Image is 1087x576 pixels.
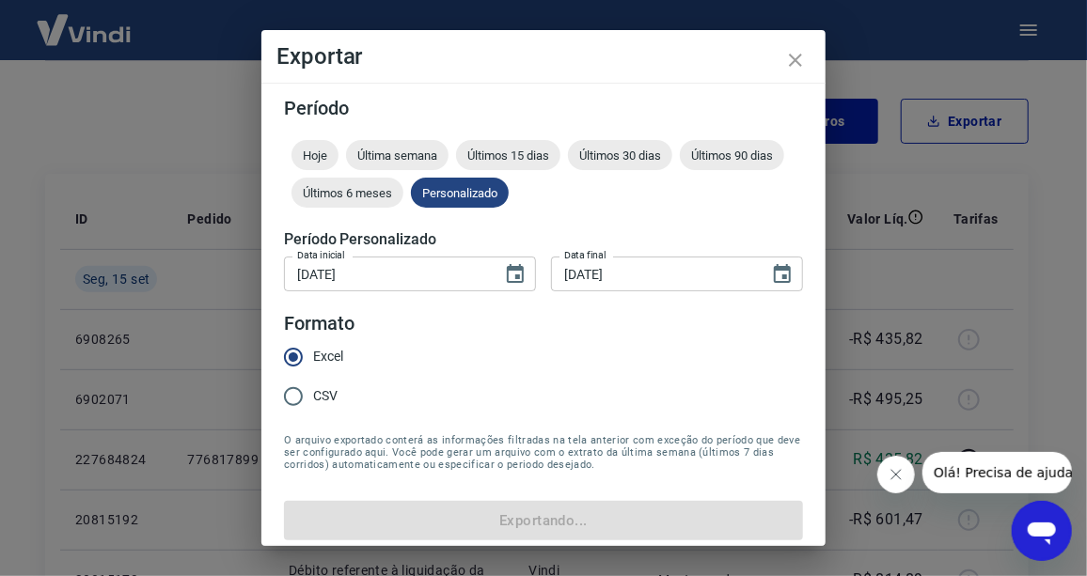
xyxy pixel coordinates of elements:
[291,178,403,208] div: Últimos 6 meses
[284,434,803,471] span: O arquivo exportado conterá as informações filtradas na tela anterior com exceção do período que ...
[456,148,560,163] span: Últimos 15 dias
[346,140,449,170] div: Última semana
[346,148,449,163] span: Última semana
[922,452,1072,493] iframe: Mensagem da empresa
[11,13,158,28] span: Olá! Precisa de ajuda?
[313,386,338,406] span: CSV
[551,257,756,291] input: DD/MM/YYYY
[496,256,534,293] button: Choose date, selected date is 15 de set de 2025
[284,257,489,291] input: DD/MM/YYYY
[411,178,509,208] div: Personalizado
[276,45,811,68] h4: Exportar
[291,140,339,170] div: Hoje
[773,38,818,83] button: close
[568,148,672,163] span: Últimos 30 dias
[411,186,509,200] span: Personalizado
[680,148,784,163] span: Últimos 90 dias
[568,140,672,170] div: Últimos 30 dias
[284,99,803,117] h5: Período
[680,140,784,170] div: Últimos 90 dias
[564,248,607,262] label: Data final
[456,140,560,170] div: Últimos 15 dias
[291,148,339,163] span: Hoje
[1012,501,1072,561] iframe: Botão para abrir a janela de mensagens
[284,230,803,249] h5: Período Personalizado
[284,310,354,337] legend: Formato
[313,347,343,366] span: Excel
[877,456,915,493] iframe: Fechar mensagem
[297,248,345,262] label: Data inicial
[764,256,801,293] button: Choose date, selected date is 15 de set de 2025
[291,186,403,200] span: Últimos 6 meses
